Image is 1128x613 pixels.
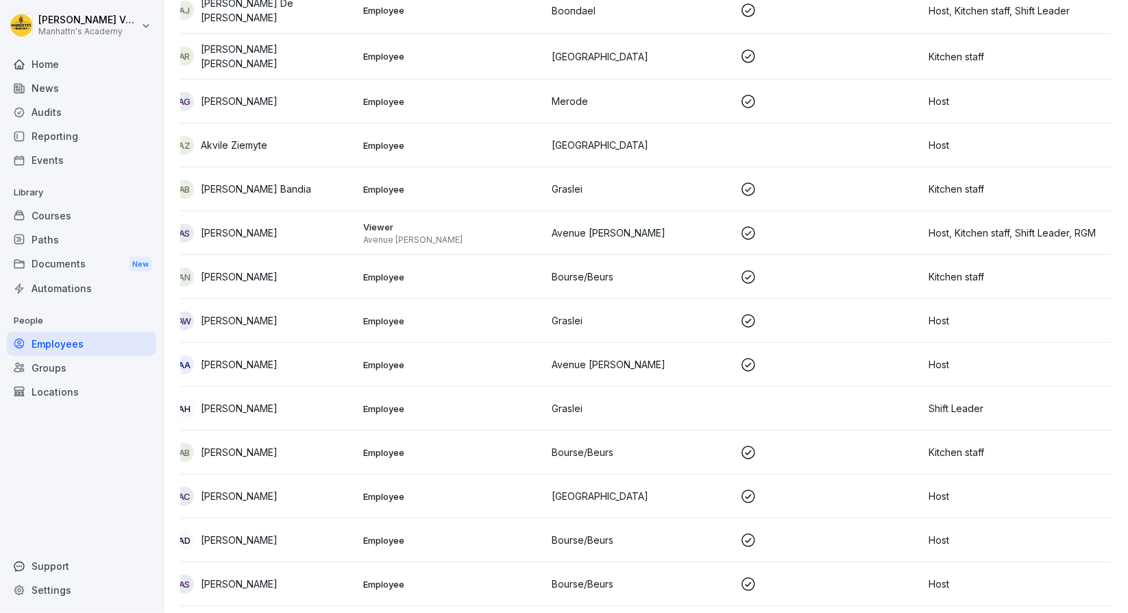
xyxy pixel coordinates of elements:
p: Graslei [552,401,729,416]
div: AZ [175,136,194,155]
p: Employee [363,183,541,195]
div: Support [7,554,156,578]
a: Reporting [7,124,156,148]
div: Documents [7,252,156,277]
p: [GEOGRAPHIC_DATA] [552,49,729,64]
div: New [129,256,152,272]
p: People [7,310,156,332]
div: AD [175,531,194,550]
div: AB [175,180,194,199]
p: Employee [363,359,541,371]
p: Library [7,182,156,204]
p: Employee [363,95,541,108]
a: Automations [7,276,156,300]
p: [PERSON_NAME] [201,533,278,547]
p: Employee [363,50,541,62]
a: News [7,76,156,100]
p: Host [929,357,1106,372]
a: Home [7,52,156,76]
p: [GEOGRAPHIC_DATA] [552,489,729,503]
p: Employee [363,578,541,590]
p: Kitchen staff [929,49,1106,64]
p: Host [929,577,1106,591]
p: Employee [363,271,541,283]
p: [PERSON_NAME] [201,269,278,284]
p: Host [929,533,1106,547]
p: Bourse/Beurs [552,269,729,284]
p: [PERSON_NAME] [201,445,278,459]
p: Avenue [PERSON_NAME] [552,357,729,372]
p: Host [929,94,1106,108]
p: Employee [363,4,541,16]
a: Events [7,148,156,172]
div: AN [175,267,194,287]
p: Host [929,313,1106,328]
p: Employee [363,139,541,152]
p: [PERSON_NAME] Vanderbeken [38,14,138,26]
p: Employee [363,446,541,459]
p: Manhattn's Academy [38,27,138,36]
a: Courses [7,204,156,228]
p: Bourse/Beurs [552,533,729,547]
p: Host, Kitchen staff, Shift Leader, RGM [929,226,1106,240]
p: Avenue [PERSON_NAME] [552,226,729,240]
div: AH [175,399,194,418]
p: [PERSON_NAME] [201,489,278,503]
div: AW [175,311,194,330]
p: Kitchen staff [929,445,1106,459]
a: Locations [7,380,156,404]
a: Audits [7,100,156,124]
div: AS [175,575,194,594]
p: [PERSON_NAME] [201,94,278,108]
p: Host [929,489,1106,503]
p: Shift Leader [929,401,1106,416]
p: [GEOGRAPHIC_DATA] [552,138,729,152]
p: Employee [363,534,541,546]
div: Ar [175,47,194,66]
p: Employee [363,402,541,415]
a: Paths [7,228,156,252]
p: Viewer [363,221,541,233]
p: Employee [363,490,541,503]
p: Employee [363,315,541,327]
p: Graslei [552,313,729,328]
p: [PERSON_NAME] Bandia [201,182,311,196]
p: Kitchen staff [929,182,1106,196]
p: Host [929,138,1106,152]
div: AC [175,487,194,506]
p: Host, Kitchen staff, Shift Leader [929,3,1106,18]
div: AS [175,224,194,243]
p: [PERSON_NAME] [PERSON_NAME] [201,42,352,71]
div: AB [175,443,194,462]
p: Graslei [552,182,729,196]
p: [PERSON_NAME] [201,226,278,240]
p: Avenue [PERSON_NAME] [363,235,541,245]
div: AA [175,355,194,374]
p: Merode [552,94,729,108]
p: Akvile Ziemyte [201,138,267,152]
div: AJ [175,1,194,20]
p: [PERSON_NAME] [201,577,278,591]
p: Boondael [552,3,729,18]
div: AG [175,92,194,111]
a: Settings [7,578,156,602]
p: Kitchen staff [929,269,1106,284]
p: [PERSON_NAME] [201,401,278,416]
p: [PERSON_NAME] [201,357,278,372]
p: Bourse/Beurs [552,445,729,459]
a: Employees [7,332,156,356]
p: Bourse/Beurs [552,577,729,591]
a: Groups [7,356,156,380]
